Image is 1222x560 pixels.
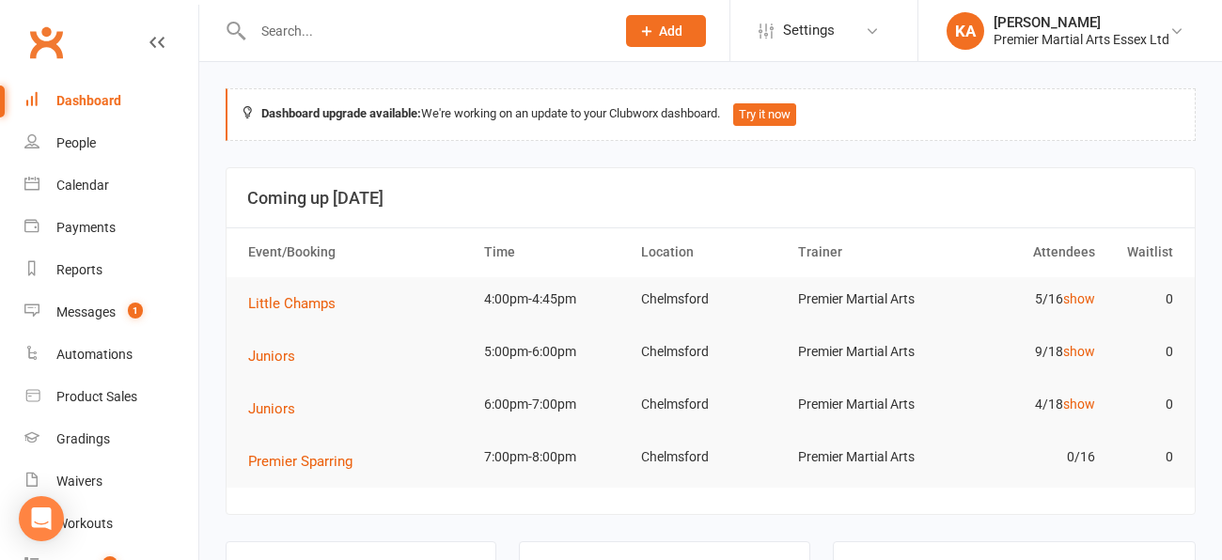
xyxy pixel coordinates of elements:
[476,277,633,321] td: 4:00pm-4:45pm
[24,80,198,122] a: Dashboard
[261,106,421,120] strong: Dashboard upgrade available:
[56,431,110,446] div: Gradings
[659,23,682,39] span: Add
[23,19,70,66] a: Clubworx
[947,277,1104,321] td: 5/16
[947,228,1104,276] th: Attendees
[248,453,352,470] span: Premier Sparring
[1104,382,1183,427] td: 0
[1063,291,1095,306] a: show
[947,12,984,50] div: KA
[1104,277,1183,321] td: 0
[476,228,633,276] th: Time
[24,164,198,207] a: Calendar
[24,460,198,503] a: Waivers
[733,103,796,126] button: Try it now
[24,334,198,376] a: Automations
[56,347,133,362] div: Automations
[994,31,1169,48] div: Premier Martial Arts Essex Ltd
[56,178,109,193] div: Calendar
[1063,344,1095,359] a: show
[633,435,790,479] td: Chelmsford
[240,228,476,276] th: Event/Booking
[56,474,102,489] div: Waivers
[476,382,633,427] td: 6:00pm-7:00pm
[248,400,295,417] span: Juniors
[24,503,198,545] a: Workouts
[56,220,116,235] div: Payments
[19,496,64,541] div: Open Intercom Messenger
[247,18,602,44] input: Search...
[633,277,790,321] td: Chelmsford
[56,389,137,404] div: Product Sales
[24,418,198,460] a: Gradings
[128,303,143,319] span: 1
[633,330,790,374] td: Chelmsford
[248,397,308,420] button: Juniors
[248,292,349,315] button: Little Champs
[476,330,633,374] td: 5:00pm-6:00pm
[24,291,198,334] a: Messages 1
[790,330,947,374] td: Premier Martial Arts
[947,382,1104,427] td: 4/18
[947,330,1104,374] td: 9/18
[248,345,308,367] button: Juniors
[56,516,113,531] div: Workouts
[1104,330,1183,374] td: 0
[247,189,1174,208] h3: Coming up [DATE]
[248,450,366,473] button: Premier Sparring
[476,435,633,479] td: 7:00pm-8:00pm
[790,228,947,276] th: Trainer
[790,277,947,321] td: Premier Martial Arts
[56,135,96,150] div: People
[248,295,336,312] span: Little Champs
[1063,397,1095,412] a: show
[783,9,835,52] span: Settings
[56,304,116,319] div: Messages
[1104,228,1183,276] th: Waitlist
[633,228,790,276] th: Location
[24,249,198,291] a: Reports
[24,122,198,164] a: People
[790,435,947,479] td: Premier Martial Arts
[626,15,706,47] button: Add
[994,14,1169,31] div: [PERSON_NAME]
[56,93,121,108] div: Dashboard
[947,435,1104,479] td: 0/16
[1104,435,1183,479] td: 0
[790,382,947,427] td: Premier Martial Arts
[633,382,790,427] td: Chelmsford
[24,376,198,418] a: Product Sales
[248,348,295,365] span: Juniors
[226,88,1196,141] div: We're working on an update to your Clubworx dashboard.
[56,262,102,277] div: Reports
[24,207,198,249] a: Payments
